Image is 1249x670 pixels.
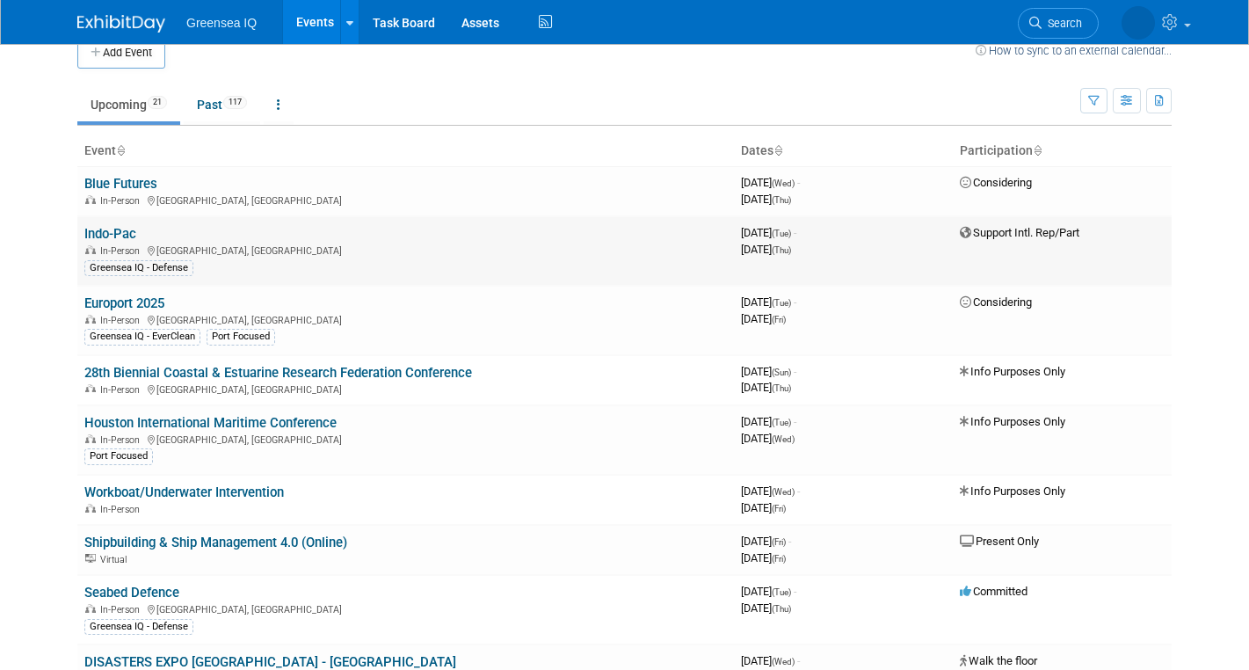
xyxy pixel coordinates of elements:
span: (Thu) [772,195,791,205]
a: Houston International Maritime Conference [84,415,337,431]
a: Search [1018,8,1099,39]
img: Lindsey Keller [1122,6,1155,40]
span: [DATE] [741,551,786,564]
span: (Fri) [772,554,786,564]
a: Sort by Start Date [773,143,782,157]
a: Blue Futures [84,176,157,192]
div: [GEOGRAPHIC_DATA], [GEOGRAPHIC_DATA] [84,193,727,207]
span: Committed [960,585,1028,598]
span: In-Person [100,384,145,396]
span: (Tue) [772,587,791,597]
span: (Fri) [772,315,786,324]
span: - [794,365,796,378]
div: [GEOGRAPHIC_DATA], [GEOGRAPHIC_DATA] [84,432,727,446]
span: In-Person [100,245,145,257]
span: In-Person [100,315,145,326]
span: (Fri) [772,504,786,513]
a: Upcoming21 [77,88,180,121]
img: In-Person Event [85,315,96,324]
span: Info Purposes Only [960,484,1065,498]
div: [GEOGRAPHIC_DATA], [GEOGRAPHIC_DATA] [84,382,727,396]
span: (Tue) [772,298,791,308]
span: Considering [960,295,1032,309]
span: Support Intl. Rep/Part [960,226,1079,239]
span: Greensea IQ [186,16,257,30]
button: Add Event [77,37,165,69]
div: [GEOGRAPHIC_DATA], [GEOGRAPHIC_DATA] [84,243,727,257]
img: In-Person Event [85,195,96,204]
div: Port Focused [84,448,153,464]
span: [DATE] [741,365,796,378]
a: DISASTERS EXPO [GEOGRAPHIC_DATA] - [GEOGRAPHIC_DATA] [84,654,456,670]
a: Workboat/Underwater Intervention [84,484,284,500]
span: (Thu) [772,604,791,614]
span: (Tue) [772,229,791,238]
span: - [794,295,796,309]
span: [DATE] [741,312,786,325]
span: [DATE] [741,193,791,206]
img: ExhibitDay [77,15,165,33]
span: In-Person [100,504,145,515]
th: Participation [953,136,1172,166]
a: Sort by Event Name [116,143,125,157]
span: - [797,176,800,189]
span: Present Only [960,535,1039,548]
a: Indo-Pac [84,226,136,242]
span: (Thu) [772,383,791,393]
span: [DATE] [741,585,796,598]
span: [DATE] [741,432,795,445]
img: In-Person Event [85,504,96,513]
span: - [797,484,800,498]
span: Search [1042,17,1082,30]
span: Info Purposes Only [960,365,1065,378]
span: (Fri) [772,537,786,547]
span: 21 [148,96,167,109]
a: Europort 2025 [84,295,164,311]
span: In-Person [100,195,145,207]
div: Greensea IQ - Defense [84,260,193,276]
span: - [788,535,791,548]
span: [DATE] [741,654,800,667]
div: Port Focused [207,329,275,345]
span: Virtual [100,554,132,565]
a: Sort by Participation Type [1033,143,1042,157]
span: Info Purposes Only [960,415,1065,428]
img: Virtual Event [85,554,96,563]
span: [DATE] [741,295,796,309]
a: Past117 [184,88,260,121]
span: - [794,415,796,428]
img: In-Person Event [85,434,96,443]
span: In-Person [100,604,145,615]
div: Greensea IQ - Defense [84,619,193,635]
span: - [794,226,796,239]
span: [DATE] [741,176,800,189]
span: [DATE] [741,601,791,615]
span: (Wed) [772,657,795,666]
a: How to sync to an external calendar... [976,44,1172,57]
span: (Wed) [772,487,795,497]
a: S​hipbuilding & Ship Management 4.0 (Online) [84,535,347,550]
img: In-Person Event [85,604,96,613]
div: [GEOGRAPHIC_DATA], [GEOGRAPHIC_DATA] [84,601,727,615]
span: - [794,585,796,598]
span: [DATE] [741,484,800,498]
span: (Wed) [772,178,795,188]
span: 117 [223,96,247,109]
div: Greensea IQ - EverClean [84,329,200,345]
span: [DATE] [741,501,786,514]
span: (Wed) [772,434,795,444]
span: In-Person [100,434,145,446]
img: In-Person Event [85,384,96,393]
a: 28th Biennial Coastal & Estuarine Research Federation Conference [84,365,472,381]
th: Event [77,136,734,166]
div: [GEOGRAPHIC_DATA], [GEOGRAPHIC_DATA] [84,312,727,326]
span: (Thu) [772,245,791,255]
span: (Sun) [772,368,791,377]
th: Dates [734,136,953,166]
a: Seabed Defence [84,585,179,601]
span: [DATE] [741,535,791,548]
span: Walk the floor [960,654,1037,667]
img: In-Person Event [85,245,96,254]
span: [DATE] [741,381,791,394]
span: [DATE] [741,226,796,239]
